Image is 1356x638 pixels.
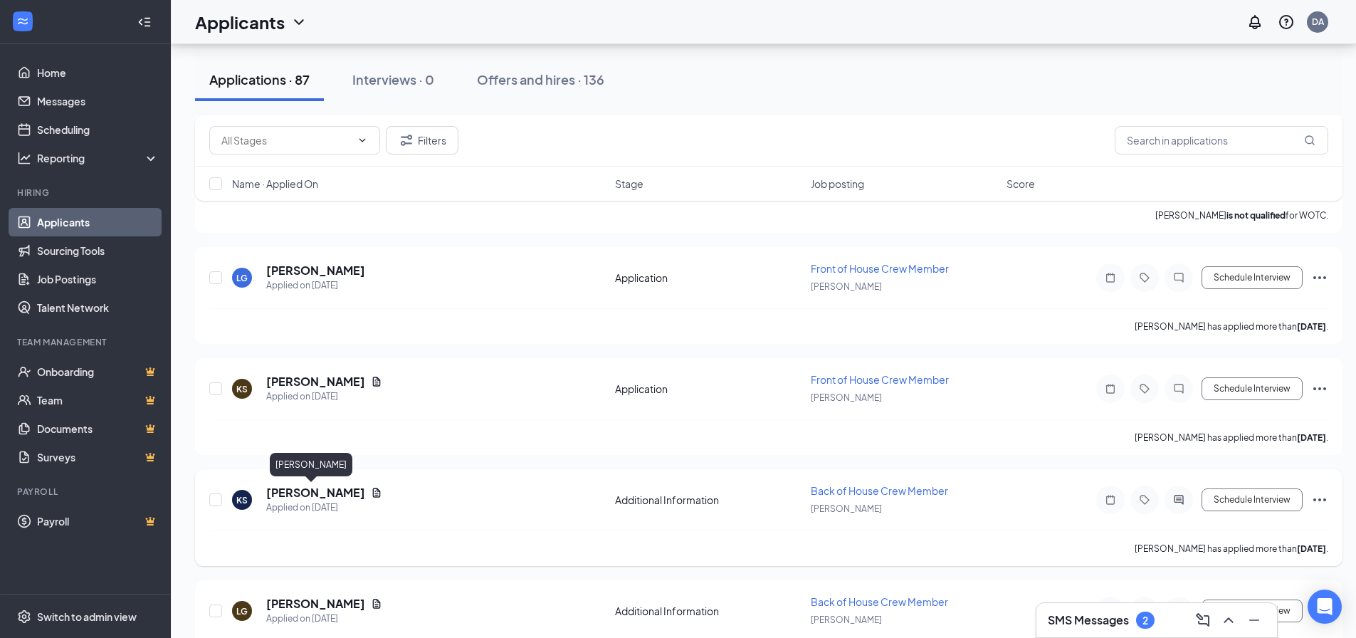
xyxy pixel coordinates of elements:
[17,336,156,348] div: Team Management
[137,15,152,29] svg: Collapse
[1142,615,1148,627] div: 2
[1135,543,1328,555] p: [PERSON_NAME] has applied more than .
[1170,494,1187,506] svg: ActiveChat
[386,126,458,155] button: Filter Filters
[17,486,156,498] div: Payroll
[195,10,285,34] h1: Applicants
[1115,126,1328,155] input: Search in applications
[811,392,882,403] span: [PERSON_NAME]
[266,612,382,626] div: Applied on [DATE]
[371,376,382,387] svg: Document
[1007,177,1035,191] span: Score
[1202,377,1303,400] button: Schedule Interview
[1136,383,1153,394] svg: Tag
[37,293,159,322] a: Talent Network
[1297,321,1326,332] b: [DATE]
[1312,16,1324,28] div: DA
[1155,209,1328,221] p: [PERSON_NAME] for WOTC.
[352,70,434,88] div: Interviews · 0
[37,58,159,87] a: Home
[811,177,864,191] span: Job posting
[266,501,382,515] div: Applied on [DATE]
[615,382,802,396] div: Application
[1226,210,1286,221] b: is not qualified
[1170,383,1187,394] svg: ChatInactive
[1202,266,1303,289] button: Schedule Interview
[1297,432,1326,443] b: [DATE]
[1246,612,1263,629] svg: Minimize
[615,177,643,191] span: Stage
[37,443,159,471] a: SurveysCrown
[1102,383,1119,394] svg: Note
[17,151,31,165] svg: Analysis
[811,503,882,514] span: [PERSON_NAME]
[1048,612,1129,628] h3: SMS Messages
[1102,272,1119,283] svg: Note
[1135,432,1328,444] p: [PERSON_NAME] has applied more than .
[357,135,368,146] svg: ChevronDown
[17,187,156,199] div: Hiring
[1308,590,1342,624] div: Open Intercom Messenger
[1246,14,1263,31] svg: Notifications
[1297,543,1326,554] b: [DATE]
[236,383,248,395] div: KS
[1278,14,1295,31] svg: QuestionInfo
[811,281,882,292] span: [PERSON_NAME]
[811,595,948,608] span: Back of House Crew Member
[37,208,159,236] a: Applicants
[37,151,159,165] div: Reporting
[1202,600,1303,622] button: Schedule Interview
[221,132,351,148] input: All Stages
[615,493,802,507] div: Additional Information
[1136,272,1153,283] svg: Tag
[1243,609,1266,632] button: Minimize
[1194,612,1212,629] svg: ComposeMessage
[266,263,365,278] h5: [PERSON_NAME]
[266,374,365,389] h5: [PERSON_NAME]
[37,115,159,144] a: Scheduling
[371,598,382,610] svg: Document
[811,484,948,497] span: Back of House Crew Member
[37,87,159,115] a: Messages
[17,610,31,624] svg: Settings
[266,389,382,404] div: Applied on [DATE]
[266,485,365,501] h5: [PERSON_NAME]
[1311,380,1328,397] svg: Ellipses
[811,262,949,275] span: Front of House Crew Member
[37,357,159,386] a: OnboardingCrown
[16,14,30,28] svg: WorkstreamLogo
[290,14,308,31] svg: ChevronDown
[266,278,365,293] div: Applied on [DATE]
[1202,488,1303,511] button: Schedule Interview
[37,265,159,293] a: Job Postings
[1311,491,1328,508] svg: Ellipses
[371,487,382,498] svg: Document
[37,610,137,624] div: Switch to admin view
[266,596,365,612] h5: [PERSON_NAME]
[1136,494,1153,506] svg: Tag
[236,605,248,617] div: LG
[232,177,318,191] span: Name · Applied On
[209,70,310,88] div: Applications · 87
[477,70,604,88] div: Offers and hires · 136
[236,494,248,506] div: KS
[1192,609,1214,632] button: ComposeMessage
[1102,494,1119,506] svg: Note
[811,615,882,625] span: [PERSON_NAME]
[37,386,159,414] a: TeamCrown
[398,132,415,149] svg: Filter
[1311,269,1328,286] svg: Ellipses
[1135,320,1328,333] p: [PERSON_NAME] has applied more than .
[37,236,159,265] a: Sourcing Tools
[236,272,248,284] div: LG
[1220,612,1237,629] svg: ChevronUp
[1217,609,1240,632] button: ChevronUp
[1304,135,1315,146] svg: MagnifyingGlass
[270,453,352,476] div: [PERSON_NAME]
[37,414,159,443] a: DocumentsCrown
[1170,272,1187,283] svg: ChatInactive
[811,373,949,386] span: Front of House Crew Member
[615,604,802,618] div: Additional Information
[37,507,159,535] a: PayrollCrown
[615,271,802,285] div: Application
